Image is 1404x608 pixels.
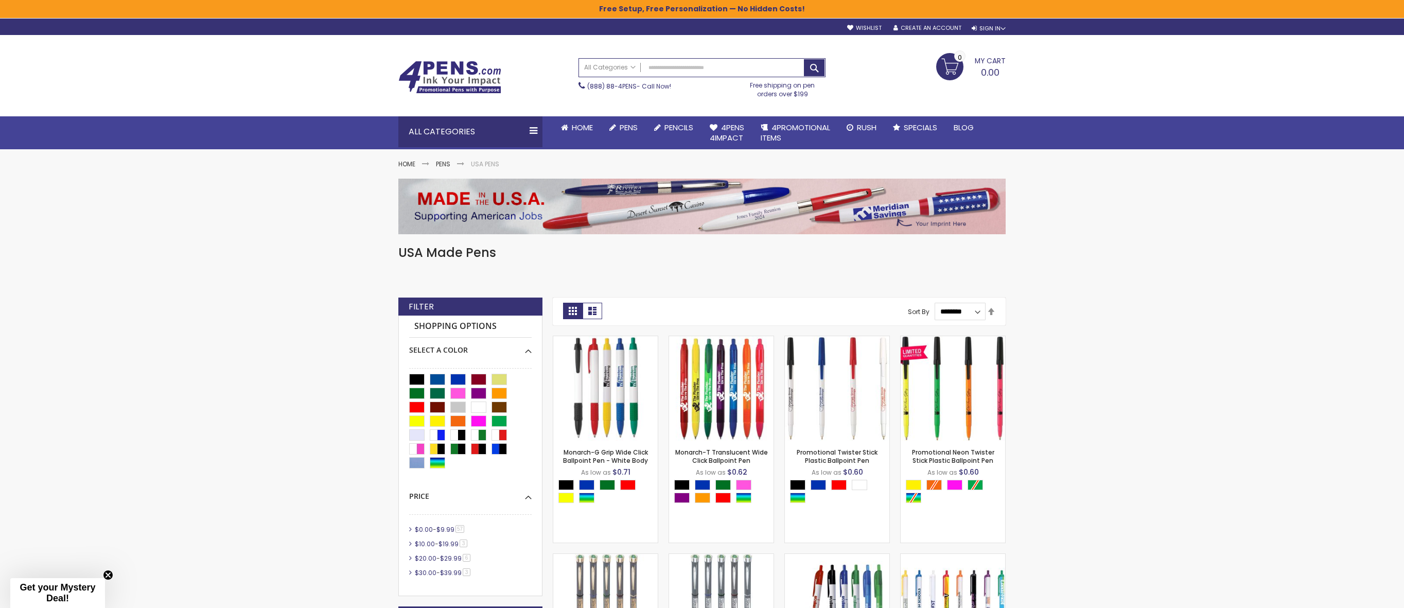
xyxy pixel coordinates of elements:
[601,116,646,139] a: Pens
[885,116,945,139] a: Specials
[587,82,671,91] span: - Call Now!
[669,553,774,562] a: Garland® USA Made Recycled Hefty High Gloss Chrome Accents Metal Twist Pen
[912,448,994,465] a: Promotional Neon Twister Stick Plastic Ballpoint Pen
[675,448,768,465] a: Monarch-T Translucent Wide Click Ballpoint Pen
[715,480,731,490] div: Green
[736,493,751,503] div: Assorted
[646,116,701,139] a: Pencils
[790,493,805,503] div: Assorted
[901,336,1005,441] img: Promotional Neon Twister Stick Plastic Ballpoint Pen
[563,448,648,465] a: Monarch-G Grip Wide Click Ballpoint Pen - White Body
[790,480,889,506] div: Select A Color
[695,480,710,490] div: Blue
[785,553,889,562] a: RePen™ - USA Recycled Water Bottle (rPET) Rectractable Custom Pen
[20,582,95,603] span: Get your Mystery Deal!
[674,480,774,506] div: Select A Color
[584,63,636,72] span: All Categories
[398,179,1006,234] img: USA Pens
[440,554,462,563] span: $29.99
[587,82,637,91] a: (888) 88-4PENS
[553,553,658,562] a: Garland® USA Made Recycled Hefty High Gloss Gold Accents Metal Twist Pen
[463,568,470,576] span: 3
[947,480,962,490] div: Neon Pink
[412,568,474,577] a: $30.00-$39.993
[409,301,434,312] strong: Filter
[785,336,889,441] img: Promotional Twister Stick Plastic Ballpoint Pen
[463,554,470,562] span: 6
[398,245,1006,261] h1: USA Made Pens
[558,480,574,490] div: Black
[761,122,830,143] span: 4PROMOTIONAL ITEMS
[981,66,999,79] span: 0.00
[901,553,1005,562] a: Rally Value Ballpoint Click Stick Pen - Full Color Imprint
[409,316,532,338] strong: Shopping Options
[831,480,847,490] div: Red
[455,525,464,533] span: 57
[620,122,638,133] span: Pens
[412,554,474,563] a: $20.00-$29.996
[415,525,433,534] span: $0.00
[674,493,690,503] div: Purple
[438,540,459,548] span: $19.99
[904,122,937,133] span: Specials
[10,578,105,608] div: Get your Mystery Deal!Close teaser
[906,480,1005,506] div: Select A Color
[563,303,583,319] strong: Grid
[415,554,436,563] span: $20.00
[553,336,658,441] img: Monarch-G Grip Wide Click Ballpoint Pen - White Body
[852,480,867,490] div: White
[553,116,601,139] a: Home
[103,570,113,580] button: Close teaser
[1319,580,1404,608] iframe: Google Customer Reviews
[579,493,594,503] div: Assorted
[710,122,744,143] span: 4Pens 4impact
[740,77,826,98] div: Free shipping on pen orders over $199
[664,122,693,133] span: Pencils
[409,484,532,501] div: Price
[715,493,731,503] div: Red
[893,24,961,32] a: Create an Account
[790,480,805,490] div: Black
[669,336,774,441] img: Monarch-T Translucent Wide Click Ballpoint Pen
[398,160,415,168] a: Home
[409,338,532,355] div: Select A Color
[812,468,841,477] span: As low as
[927,468,957,477] span: As low as
[727,467,747,477] span: $0.62
[972,25,1006,32] div: Sign In
[436,160,450,168] a: Pens
[471,160,499,168] strong: USA Pens
[415,568,436,577] span: $30.00
[412,540,471,548] a: $10.00-$19.993
[843,467,863,477] span: $0.60
[558,493,574,503] div: Yellow
[581,468,611,477] span: As low as
[811,480,826,490] div: Blue
[785,336,889,344] a: Promotional Twister Stick Plastic Ballpoint Pen
[936,53,1006,79] a: 0.00 0
[579,59,641,76] a: All Categories
[906,480,921,490] div: Neon Yellow
[954,122,974,133] span: Blog
[612,467,630,477] span: $0.71
[415,540,435,548] span: $10.00
[838,116,885,139] a: Rush
[695,493,710,503] div: Orange
[600,480,615,490] div: Green
[958,53,962,62] span: 0
[440,568,462,577] span: $39.99
[959,467,979,477] span: $0.60
[901,336,1005,344] a: Promotional Neon Twister Stick Plastic Ballpoint Pen
[572,122,593,133] span: Home
[736,480,751,490] div: Pink
[436,525,454,534] span: $9.99
[857,122,876,133] span: Rush
[398,116,542,147] div: All Categories
[558,480,658,506] div: Select A Color
[945,116,982,139] a: Blog
[553,336,658,344] a: Monarch-G Grip Wide Click Ballpoint Pen - White Body
[797,448,877,465] a: Promotional Twister Stick Plastic Ballpoint Pen
[412,525,468,534] a: $0.00-$9.9957
[620,480,636,490] div: Red
[579,480,594,490] div: Blue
